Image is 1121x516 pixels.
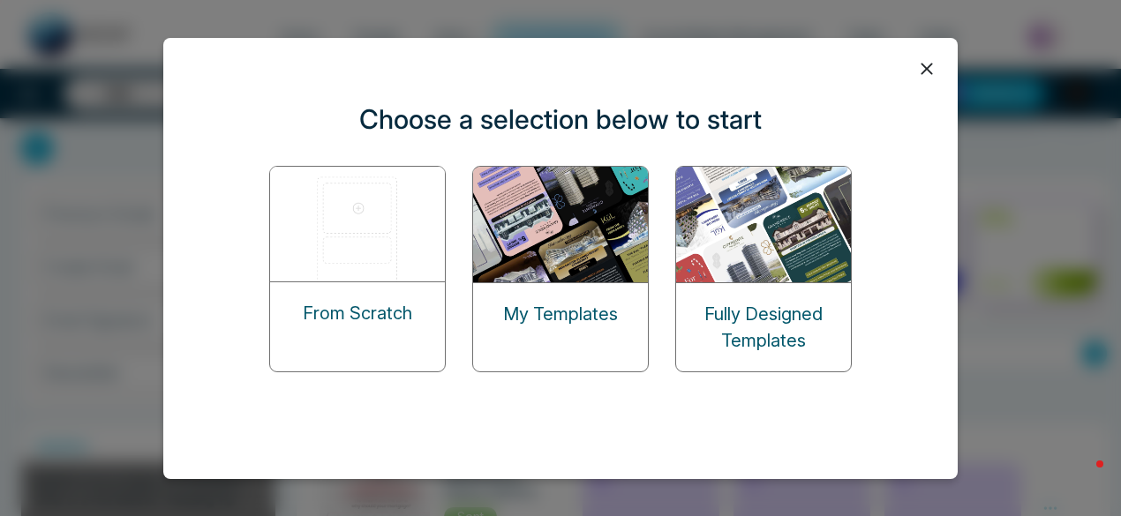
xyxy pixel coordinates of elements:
[503,301,618,327] p: My Templates
[270,167,447,281] img: start-from-scratch.png
[676,301,851,354] p: Fully Designed Templates
[676,167,853,282] img: designed-templates.png
[473,167,650,282] img: my-templates.png
[1061,456,1103,498] iframe: Intercom live chat
[359,100,762,139] p: Choose a selection below to start
[303,300,412,326] p: From Scratch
